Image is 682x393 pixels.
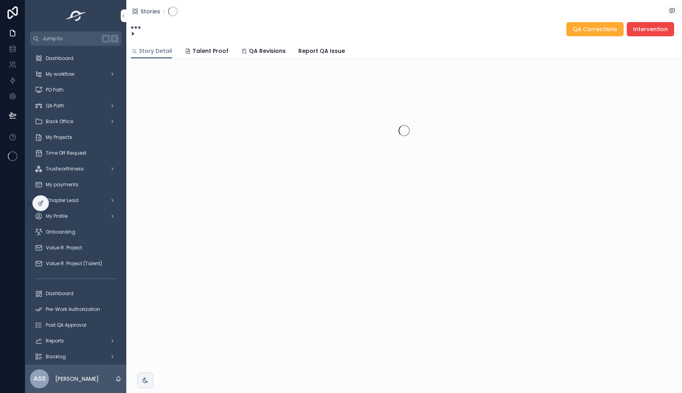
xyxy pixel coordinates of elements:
[46,71,75,77] span: My workflow
[46,182,79,188] span: My payments
[30,83,122,97] a: PO Path
[298,44,345,60] a: Report QA Issue
[46,134,72,140] span: My Projects
[46,229,75,235] span: Onboarding
[193,47,229,55] span: Talent Proof
[241,44,286,60] a: QA Revisions
[298,47,345,55] span: Report QA Issue
[46,354,66,360] span: Backlog
[25,46,126,365] div: scrollable content
[131,44,172,59] a: Story Detail
[249,47,286,55] span: QA Revisions
[46,338,64,344] span: Reports
[30,209,122,223] a: My Profile
[46,213,67,219] span: My Profile
[30,193,122,208] a: Chapter Lead
[30,334,122,348] a: Reports
[141,7,160,15] span: Stories
[30,32,122,46] button: Jump to...K
[46,118,73,125] span: Back Office
[46,197,79,204] span: Chapter Lead
[46,322,86,328] span: Post QA Approval
[46,55,73,62] span: Dashboard
[131,7,160,15] a: Stories
[55,375,99,383] p: [PERSON_NAME]
[46,260,102,267] span: Value R. Project (Talent)
[30,350,122,364] a: Backlog
[30,162,122,176] a: Trustworthiness
[30,146,122,160] a: Time Off Request
[30,241,122,255] a: Value R. Project
[46,103,64,109] span: QA Path
[30,256,122,271] a: Value R. Project (Talent)
[46,306,100,313] span: Pre-Work Authorization
[46,290,73,297] span: Dashboard
[46,150,86,156] span: Time Off Request
[30,225,122,239] a: Onboarding
[131,29,135,38] strong: >
[30,51,122,65] a: Dashboard
[30,130,122,144] a: My Projects
[64,9,88,22] img: App logo
[30,302,122,316] a: Pre-Work Authorization
[34,374,46,384] span: ASS
[111,36,118,42] span: K
[566,22,624,36] button: QA Corrections
[46,245,82,251] span: Value R. Project
[30,178,122,192] a: My payments
[30,318,122,332] a: Post QA Approval
[30,67,122,81] a: My workflow
[573,25,617,33] span: QA Corrections
[30,114,122,129] a: Back Office
[185,44,229,60] a: Talent Proof
[627,22,674,36] button: Intervention
[46,87,64,93] span: PO Path
[139,47,172,55] span: Story Detail
[30,99,122,113] a: QA Path
[42,36,99,42] span: Jump to...
[633,25,668,33] span: Intervention
[46,166,84,172] span: Trustworthiness
[30,286,122,301] a: Dashboard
